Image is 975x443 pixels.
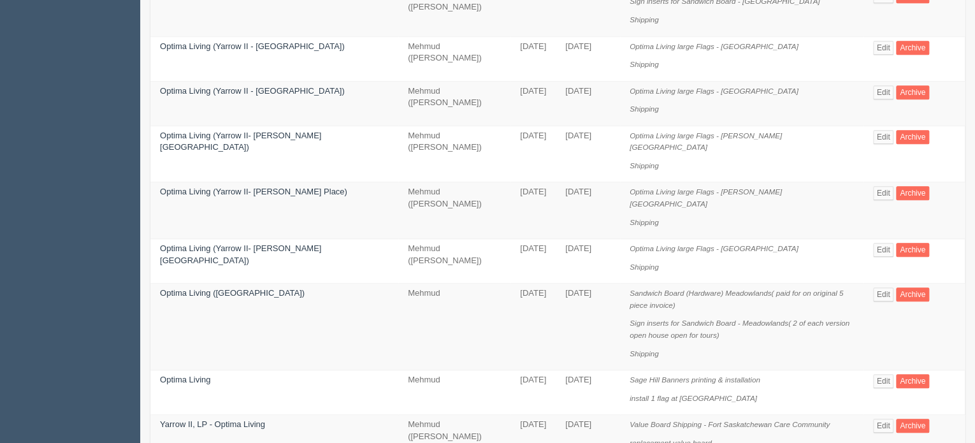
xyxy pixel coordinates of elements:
[160,187,347,196] a: Optima Living (Yarrow II- [PERSON_NAME] Place)
[630,187,782,208] i: Optima Living large Flags - [PERSON_NAME][GEOGRAPHIC_DATA]
[556,239,620,284] td: [DATE]
[160,86,345,96] a: Optima Living (Yarrow II - [GEOGRAPHIC_DATA])
[630,87,798,95] i: Optima Living large Flags - [GEOGRAPHIC_DATA]
[896,41,929,55] a: Archive
[556,36,620,81] td: [DATE]
[556,81,620,126] td: [DATE]
[896,186,929,200] a: Archive
[160,288,305,298] a: Optima Living ([GEOGRAPHIC_DATA])
[630,394,757,402] i: install 1 flag at [GEOGRAPHIC_DATA]
[630,60,659,68] i: Shipping
[510,126,556,182] td: [DATE]
[630,105,659,113] i: Shipping
[160,41,345,51] a: Optima Living (Yarrow II - [GEOGRAPHIC_DATA])
[510,81,556,126] td: [DATE]
[873,287,894,301] a: Edit
[398,370,510,415] td: Mehmud
[630,349,659,358] i: Shipping
[630,42,798,50] i: Optima Living large Flags - [GEOGRAPHIC_DATA]
[873,41,894,55] a: Edit
[398,239,510,284] td: Mehmud ([PERSON_NAME])
[510,182,556,239] td: [DATE]
[873,130,894,144] a: Edit
[630,244,798,252] i: Optima Living large Flags - [GEOGRAPHIC_DATA]
[630,420,830,428] i: Value Board Shipping - Fort Saskatchewan Care Community
[630,289,843,309] i: Sandwich Board (Hardware) Meadowlands( paid for on original 5 piece invoice)
[873,374,894,388] a: Edit
[160,131,321,152] a: Optima Living (Yarrow II- [PERSON_NAME][GEOGRAPHIC_DATA])
[873,419,894,433] a: Edit
[873,243,894,257] a: Edit
[510,370,556,415] td: [DATE]
[896,85,929,99] a: Archive
[160,375,210,384] a: Optima Living
[398,284,510,370] td: Mehmud
[510,284,556,370] td: [DATE]
[896,287,929,301] a: Archive
[630,263,659,271] i: Shipping
[556,182,620,239] td: [DATE]
[556,284,620,370] td: [DATE]
[398,126,510,182] td: Mehmud ([PERSON_NAME])
[630,15,659,24] i: Shipping
[630,375,760,384] i: Sage Hill Banners printing & installation
[896,130,929,144] a: Archive
[510,239,556,284] td: [DATE]
[873,85,894,99] a: Edit
[398,81,510,126] td: Mehmud ([PERSON_NAME])
[556,126,620,182] td: [DATE]
[556,370,620,415] td: [DATE]
[896,243,929,257] a: Archive
[873,186,894,200] a: Edit
[398,36,510,81] td: Mehmud ([PERSON_NAME])
[398,182,510,239] td: Mehmud ([PERSON_NAME])
[896,374,929,388] a: Archive
[896,419,929,433] a: Archive
[630,218,659,226] i: Shipping
[160,419,265,429] a: Yarrow II, LP - Optima Living
[630,161,659,170] i: Shipping
[630,131,782,152] i: Optima Living large Flags - [PERSON_NAME][GEOGRAPHIC_DATA]
[630,319,849,339] i: Sign inserts for Sandwich Board - Meadowlands( 2 of each version open house open for tours)
[510,36,556,81] td: [DATE]
[160,243,321,265] a: Optima Living (Yarrow II- [PERSON_NAME][GEOGRAPHIC_DATA])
